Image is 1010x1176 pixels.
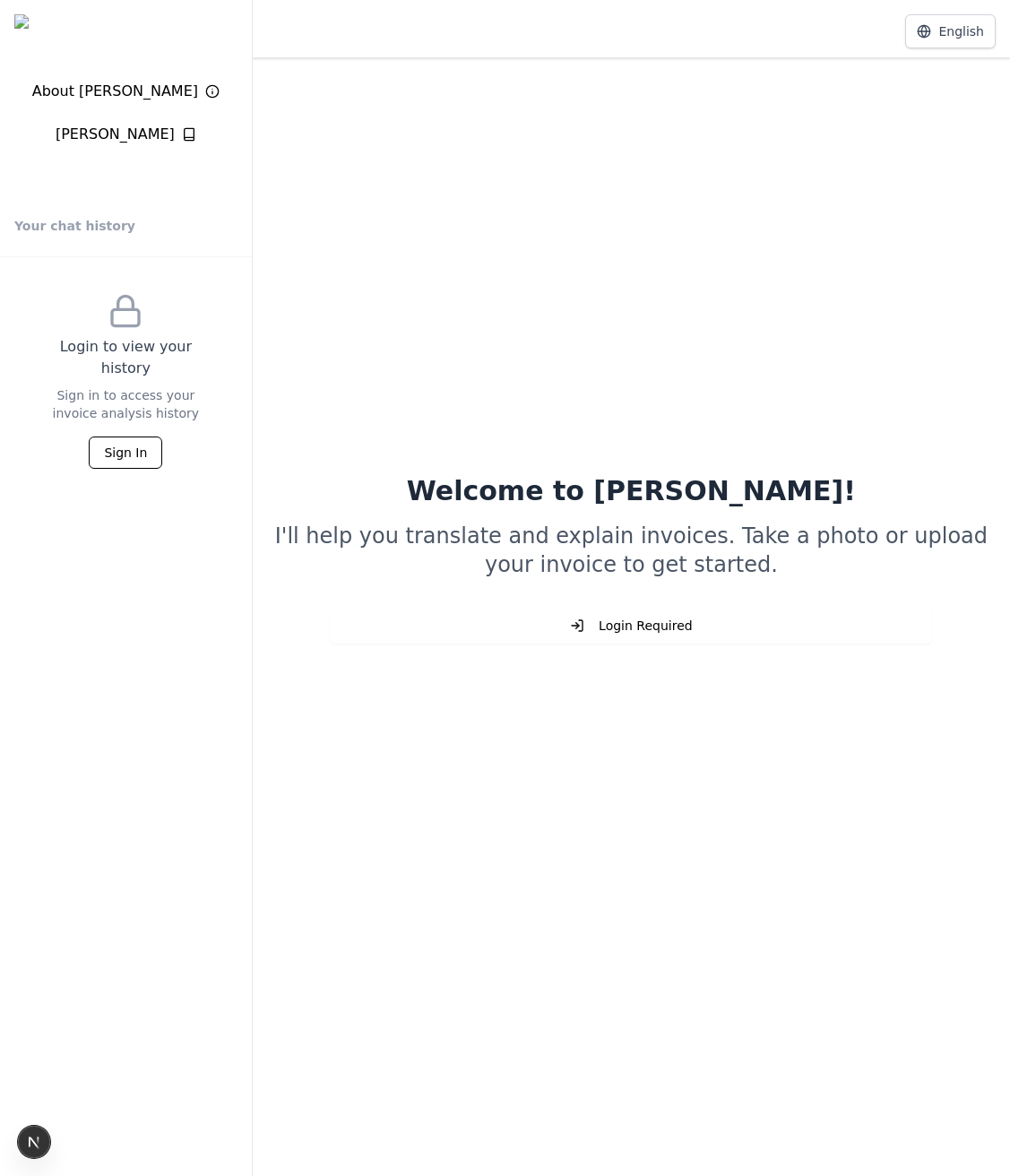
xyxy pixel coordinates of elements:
a: Login to Analyze [14,160,237,195]
h3: Login to view your history [36,336,216,379]
button: English [905,14,996,48]
span: About [PERSON_NAME] [32,81,198,102]
button: Login Required [330,608,932,644]
img: Bill [14,14,95,59]
button: Sign In [89,437,162,469]
a: About [PERSON_NAME] [14,73,237,109]
span: Login to Analyze [39,167,158,188]
a: Sign In [89,444,162,461]
button: Login to Analyze [14,160,204,195]
span: [PERSON_NAME] [56,124,175,145]
p: Sign in to access your invoice analysis history [36,386,216,422]
a: [PERSON_NAME] [14,117,237,152]
h1: Welcome to [PERSON_NAME]! [267,475,996,507]
p: I'll help you translate and explain invoices. Take a photo or upload your invoice to get started. [267,522,996,579]
h2: Your chat history [14,217,135,235]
